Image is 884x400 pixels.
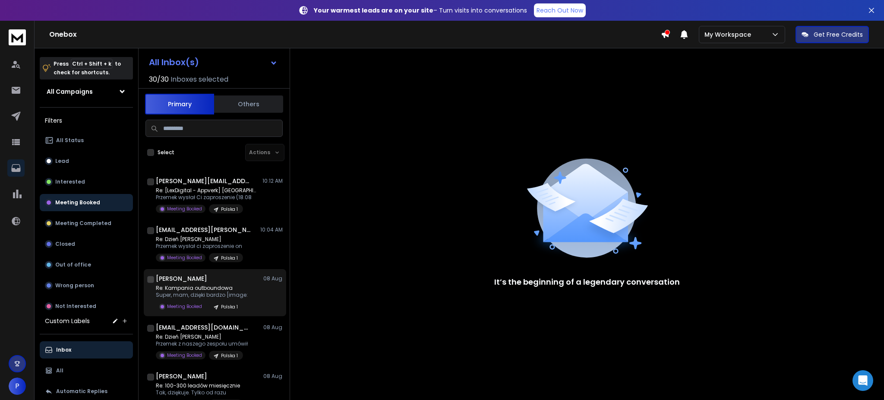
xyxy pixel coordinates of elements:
button: Others [214,95,283,114]
h1: [EMAIL_ADDRESS][DOMAIN_NAME] +1 [156,323,251,332]
p: Super, mam, dzięki bardzo [image: [156,292,248,298]
p: Out of office [55,261,91,268]
p: Lead [55,158,69,165]
button: Meeting Completed [40,215,133,232]
p: Automatic Replies [56,388,107,395]
p: Re: Dzień [PERSON_NAME] [156,333,248,340]
p: Meeting Completed [55,220,111,227]
img: logo [9,29,26,45]
button: Not Interested [40,298,133,315]
p: Closed [55,241,75,248]
p: All Status [56,137,84,144]
button: All Status [40,132,133,149]
button: Automatic Replies [40,383,133,400]
button: All [40,362,133,379]
h3: Inboxes selected [170,74,228,85]
button: Lead [40,152,133,170]
label: Select [158,149,174,156]
p: Polska 1 [221,206,238,213]
button: Get Free Credits [796,26,869,43]
button: Meeting Booked [40,194,133,211]
p: Przemek z naszego zespołu umówił [156,340,248,347]
h1: [PERSON_NAME] [156,372,207,381]
button: P [9,378,26,395]
p: Interested [55,178,85,185]
p: Wrong person [55,282,94,289]
p: My Workspace [704,30,755,39]
h1: All Inbox(s) [149,58,199,67]
p: Re: Kampania outboundowa [156,285,248,292]
a: Reach Out Now [534,3,586,17]
p: Re: 100-300 leadów miesięcznie [156,382,243,389]
p: Re: Dzień [PERSON_NAME] [156,236,243,243]
button: Wrong person [40,277,133,294]
button: Interested [40,173,133,190]
h1: All Campaigns [47,87,93,96]
p: Meeting Booked [55,199,100,206]
p: Przemek wysłał Ci zaproszenie (18.08 [156,194,259,201]
p: 08 Aug [263,324,283,331]
p: It’s the beginning of a legendary conversation [494,276,680,288]
h1: [EMAIL_ADDRESS][PERSON_NAME][DOMAIN_NAME] [156,225,251,234]
span: Ctrl + Shift + k [71,59,113,69]
p: Tak, dziękuje. Tylko od razu [156,389,243,396]
p: 10:04 AM [260,226,283,233]
strong: Your warmest leads are on your site [314,6,433,15]
p: – Turn visits into conversations [314,6,527,15]
p: Meeting Booked [167,303,202,310]
p: Polska 1 [221,255,238,261]
p: Meeting Booked [167,254,202,261]
h1: [PERSON_NAME] [156,274,207,283]
p: Meeting Booked [167,206,202,212]
button: Primary [145,94,214,114]
button: All Inbox(s) [142,54,284,71]
p: Re: [LexDigital - Appverk] [GEOGRAPHIC_DATA] [156,187,259,194]
p: Not Interested [55,303,96,310]
h1: Onebox [49,29,661,40]
button: Closed [40,235,133,253]
p: Polska 1 [221,304,238,310]
span: 30 / 30 [149,74,169,85]
p: Press to check for shortcuts. [54,60,121,77]
p: Get Free Credits [814,30,863,39]
p: All [56,367,63,374]
p: 10:12 AM [262,178,283,184]
p: 08 Aug [263,275,283,282]
button: All Campaigns [40,83,133,100]
p: Meeting Booked [167,352,202,359]
p: Inbox [56,346,71,353]
h3: Custom Labels [45,317,90,325]
button: Out of office [40,256,133,273]
p: 08 Aug [263,373,283,380]
h3: Filters [40,114,133,127]
p: Reach Out Now [537,6,583,15]
h1: [PERSON_NAME][EMAIL_ADDRESS][PERSON_NAME][DOMAIN_NAME] [156,177,251,185]
button: Inbox [40,341,133,359]
div: Open Intercom Messenger [852,370,873,391]
p: Przemek wysłał ci zaproszenie on [156,243,243,250]
p: Polska 1 [221,352,238,359]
